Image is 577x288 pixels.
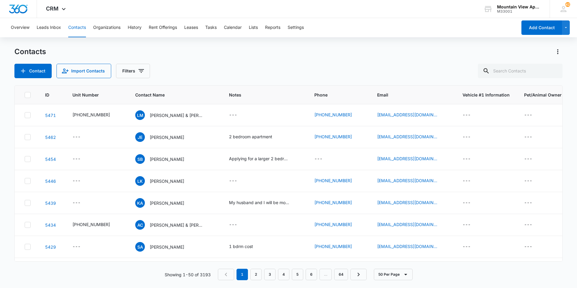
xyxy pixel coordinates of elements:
[463,133,471,141] div: ---
[377,243,448,250] div: Email - sarawindy78@gmail.com - Select to Edit Field
[374,269,413,280] button: 50 Per Page
[150,222,204,228] p: [PERSON_NAME] & [PERSON_NAME]
[314,177,363,185] div: Phone - (719) 568-5757 - Select to Edit Field
[93,18,121,37] button: Organizations
[135,176,195,186] div: Contact Name - Larry Killebrew - Select to Edit Field
[45,135,56,140] a: Navigate to contact details page for Jessica Evig
[524,199,532,207] div: ---
[314,177,352,184] a: [PHONE_NUMBER]
[72,112,121,119] div: Unit Number - 545-1859-302 - Select to Edit Field
[377,112,437,118] a: [EMAIL_ADDRESS][DOMAIN_NAME]
[135,220,145,230] span: AC
[463,92,510,98] span: Vehicle #1 Information
[72,112,110,118] div: [PHONE_NUMBER]
[72,155,81,163] div: ---
[165,271,211,278] p: Showing 1-50 of 3193
[229,92,300,98] span: Notes
[128,18,142,37] button: History
[135,242,145,252] span: SA
[377,199,437,206] a: [EMAIL_ADDRESS][DOMAIN_NAME]
[314,133,352,140] a: [PHONE_NUMBER]
[463,155,471,163] div: ---
[524,133,543,141] div: Pet/Animal Owner - - Select to Edit Field
[45,222,56,228] a: Navigate to contact details page for Ashley Card & Matthew Downs
[205,18,217,37] button: Tasks
[463,221,481,228] div: Vehicle #1 Information - - Select to Edit Field
[553,47,563,57] button: Actions
[68,18,86,37] button: Contacts
[524,199,543,207] div: Pet/Animal Owner - - Select to Edit Field
[72,155,91,163] div: Unit Number - - Select to Edit Field
[521,20,562,35] button: Add Contact
[72,177,81,185] div: ---
[377,133,437,140] a: [EMAIL_ADDRESS][DOMAIN_NAME]
[135,220,215,230] div: Contact Name - Ashley Card & Matthew Downs - Select to Edit Field
[135,154,195,164] div: Contact Name - Samantha Bass - Select to Edit Field
[150,156,184,162] p: [PERSON_NAME]
[524,112,532,119] div: ---
[314,199,363,207] div: Phone - (970) 534-4644 - Select to Edit Field
[497,5,541,9] div: account name
[229,177,248,185] div: Notes - - Select to Edit Field
[377,155,448,163] div: Email - SjBass202@gmail.com - Select to Edit Field
[314,112,352,118] a: [PHONE_NUMBER]
[14,47,46,56] h1: Contacts
[184,18,198,37] button: Leases
[463,177,471,185] div: ---
[463,133,481,141] div: Vehicle #1 Information - - Select to Edit Field
[45,244,56,250] a: Navigate to contact details page for Sara A REISS
[463,177,481,185] div: Vehicle #1 Information - - Select to Edit Field
[135,110,145,120] span: LM
[463,112,481,119] div: Vehicle #1 Information - - Select to Edit Field
[314,199,352,206] a: [PHONE_NUMBER]
[229,133,283,141] div: Notes - 2 bedroom apartment - Select to Edit Field
[45,113,56,118] a: Navigate to contact details page for Lindsay Morgan Peroutka & Nathan Peroutka- Bigus
[314,155,322,163] div: ---
[229,177,237,185] div: ---
[135,176,145,186] span: LK
[150,178,184,184] p: [PERSON_NAME]
[377,155,437,162] a: [EMAIL_ADDRESS][DOMAIN_NAME]
[377,112,448,119] div: Email - tsavom13@gmail.com - Select to Edit Field
[135,132,145,142] span: JE
[334,269,348,280] a: Page 64
[524,133,532,141] div: ---
[150,244,184,250] p: [PERSON_NAME]
[463,243,471,250] div: ---
[72,199,81,207] div: ---
[497,9,541,14] div: account id
[150,112,204,118] p: [PERSON_NAME] & [PERSON_NAME]
[72,221,121,228] div: Unit Number - 545-1859-308 - Select to Edit Field
[524,221,532,228] div: ---
[135,198,195,208] div: Contact Name - Kerry A DeLaRossa - Select to Edit Field
[46,5,59,12] span: CRM
[56,64,111,78] button: Import Contacts
[377,92,439,98] span: Email
[250,269,262,280] a: Page 2
[377,199,448,207] div: Email - kerruga758@gmail.com - Select to Edit Field
[45,201,56,206] a: Navigate to contact details page for Kerry A DeLaRossa
[45,179,56,184] a: Navigate to contact details page for Larry Killebrew
[229,112,248,119] div: Notes - - Select to Edit Field
[288,18,304,37] button: Settings
[463,221,471,228] div: ---
[524,155,543,163] div: Pet/Animal Owner - - Select to Edit Field
[314,243,363,250] div: Phone - (901) 233-6451 - Select to Edit Field
[314,133,363,141] div: Phone - (720) 318-9124 - Select to Edit Field
[135,110,215,120] div: Contact Name - Lindsay Morgan Peroutka & Nathan Peroutka- Bigus - Select to Edit Field
[524,177,543,185] div: Pet/Animal Owner - - Select to Edit Field
[377,177,437,184] a: [EMAIL_ADDRESS][DOMAIN_NAME]
[377,177,448,185] div: Email - larrykillbrew8@gmail.com - Select to Edit Field
[116,64,150,78] button: Filters
[135,92,206,98] span: Contact Name
[292,269,303,280] a: Page 5
[229,243,264,250] div: Notes - 1 bdrm cost - Select to Edit Field
[37,18,61,37] button: Leads Inbox
[524,243,532,250] div: ---
[264,269,276,280] a: Page 3
[11,18,29,37] button: Overview
[72,133,91,141] div: Unit Number - - Select to Edit Field
[314,243,352,250] a: [PHONE_NUMBER]
[72,133,81,141] div: ---
[524,112,543,119] div: Pet/Animal Owner - - Select to Edit Field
